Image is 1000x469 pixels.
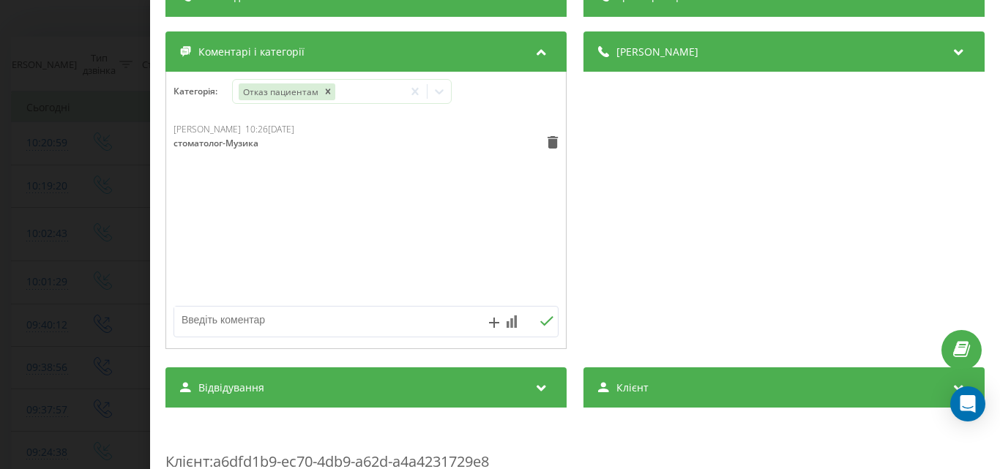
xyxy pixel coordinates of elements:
span: Коментарі і категорії [198,45,305,59]
div: Отказ пациентам [238,83,320,100]
span: Клієнт [616,380,649,395]
div: 10:26[DATE] [245,124,294,135]
h4: Категорія : [173,86,232,97]
span: [PERSON_NAME] [616,45,698,59]
div: стоматолог-Музика [173,138,270,149]
div: Open Intercom Messenger [950,386,985,421]
div: Remove Отказ пациентам [320,83,335,100]
span: [PERSON_NAME] [173,123,241,135]
span: Відвідування [198,380,264,395]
